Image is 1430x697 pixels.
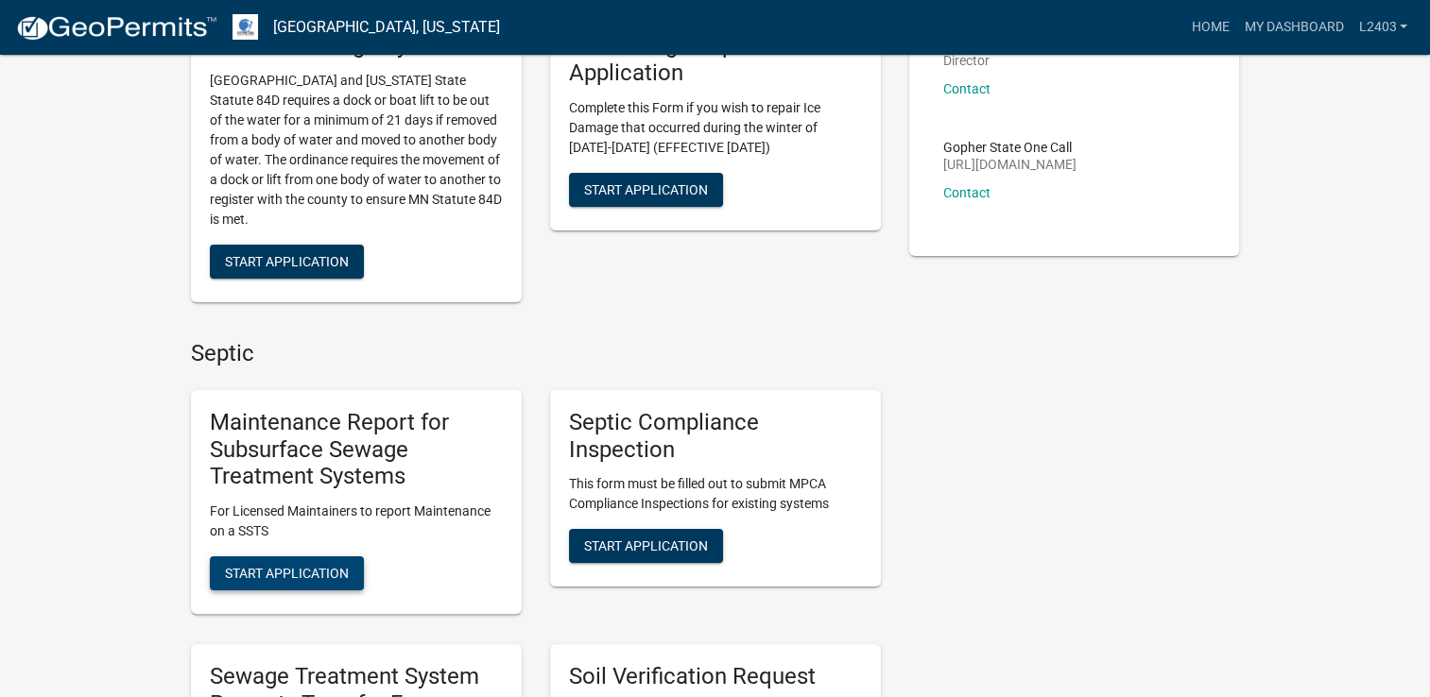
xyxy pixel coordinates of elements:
span: Start Application [584,181,708,196]
h4: Septic [191,340,881,367]
h5: Septic Compliance Inspection [569,409,862,464]
a: My Dashboard [1236,9,1351,45]
button: Start Application [210,245,364,279]
p: [GEOGRAPHIC_DATA] and [US_STATE] State Statute 84D requires a dock or boat lift to be out of the ... [210,71,503,229]
span: Start Application [225,254,349,269]
a: Home [1183,9,1236,45]
button: Start Application [210,556,364,590]
p: Complete this Form if you wish to repair Ice Damage that occurred during the winter of [DATE]-[DA... [569,98,862,158]
p: Director [943,54,1044,67]
h5: Ice Damage Repair Application [569,32,862,87]
a: Contact [943,81,991,96]
p: [URL][DOMAIN_NAME] [943,158,1077,171]
h5: Soil Verification Request [569,663,862,690]
span: Start Application [225,566,349,581]
button: Start Application [569,173,723,207]
a: [GEOGRAPHIC_DATA], [US_STATE] [273,11,500,43]
p: Gopher State One Call [943,141,1077,154]
button: Start Application [569,529,723,563]
img: Otter Tail County, Minnesota [233,14,258,40]
p: This form must be filled out to submit MPCA Compliance Inspections for existing systems [569,474,862,514]
span: Start Application [584,538,708,553]
p: For Licensed Maintainers to report Maintenance on a SSTS [210,501,503,541]
h5: Maintenance Report for Subsurface Sewage Treatment Systems [210,409,503,490]
a: Contact [943,185,991,200]
a: L2403 [1351,9,1415,45]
